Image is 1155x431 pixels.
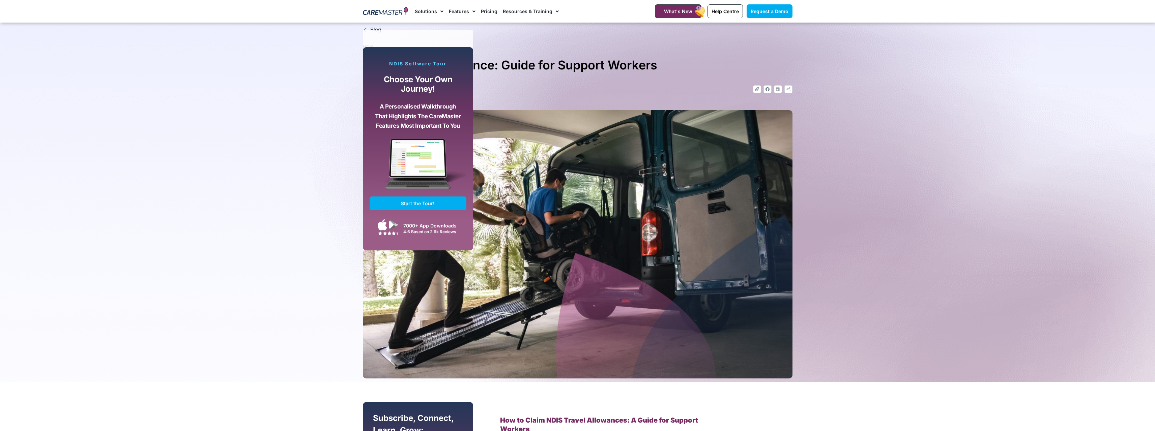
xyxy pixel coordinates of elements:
[747,4,792,18] a: Request a Demo
[370,61,467,67] p: NDIS Software Tour
[378,231,398,235] img: Google Play Store App Review Stars
[370,138,467,196] img: CareMaster Software Mockup on Screen
[751,8,788,14] span: Request a Demo
[389,220,398,230] img: Google Play App Icon
[370,196,467,210] a: Start the Tour!
[655,4,701,18] a: What's New
[712,8,739,14] span: Help Centre
[369,26,381,34] span: Blog
[363,6,408,17] img: CareMaster Logo
[375,102,462,131] p: A personalised walkthrough that highlights the CareMaster features most important to you
[363,26,792,34] a: Blog
[708,4,743,18] a: Help Centre
[403,229,463,234] div: 4.6 Based on 2.6k Reviews
[375,75,462,94] p: Choose your own journey!
[363,110,792,378] img: An NDIS Support Worker helps a Participant into the back of a wheelchair-accessible van
[403,222,463,229] div: 7000+ App Downloads
[401,201,435,206] span: Start the Tour!
[664,8,692,14] span: What's New
[363,55,792,75] h1: NDIS Travel Allowance: Guide for Support Workers
[378,219,387,230] img: Apple App Store Icon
